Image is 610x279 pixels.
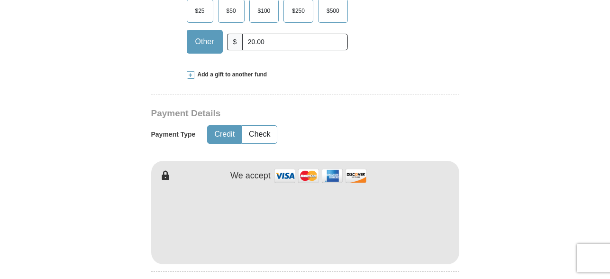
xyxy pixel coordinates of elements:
[242,126,277,143] button: Check
[194,71,267,79] span: Add a gift to another fund
[191,4,209,18] span: $25
[322,4,344,18] span: $500
[242,34,347,50] input: Other Amount
[230,171,271,181] h4: We accept
[208,126,241,143] button: Credit
[222,4,241,18] span: $50
[273,166,368,186] img: credit cards accepted
[151,108,393,119] h3: Payment Details
[253,4,275,18] span: $100
[287,4,310,18] span: $250
[227,34,243,50] span: $
[191,35,219,49] span: Other
[151,130,196,139] h5: Payment Type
